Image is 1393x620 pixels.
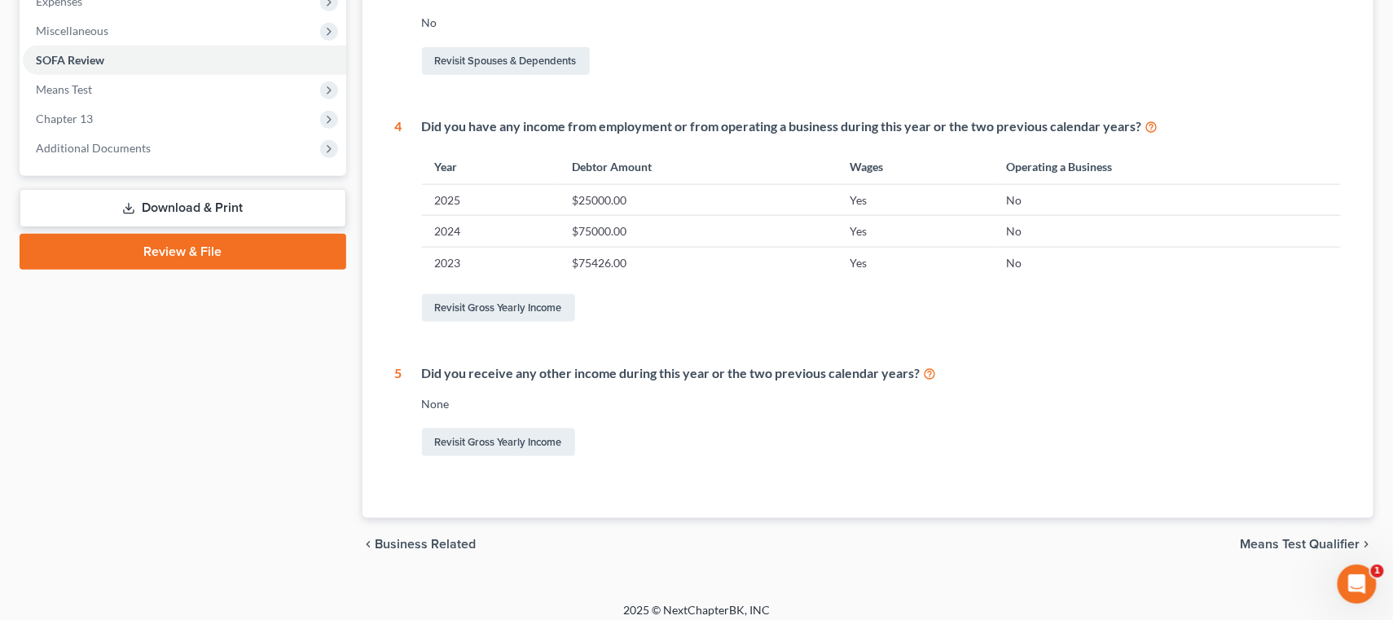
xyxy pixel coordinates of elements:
th: Debtor Amount [559,149,837,184]
div: 4 [395,117,402,325]
span: SOFA Review [36,53,104,67]
button: chevron_left Business Related [363,538,477,551]
a: Review & File [20,234,346,270]
td: Yes [837,185,994,216]
td: 2023 [422,247,559,278]
div: No [422,15,1342,31]
span: Chapter 13 [36,112,93,125]
div: Did you have any income from employment or from operating a business during this year or the two ... [422,117,1342,136]
a: Download & Print [20,189,346,227]
div: 5 [395,364,402,460]
div: None [422,396,1342,412]
span: Additional Documents [36,141,151,155]
th: Year [422,149,559,184]
span: Means Test Qualifier [1241,538,1360,551]
td: $75000.00 [559,216,837,247]
a: Revisit Gross Yearly Income [422,429,575,456]
td: 2024 [422,216,559,247]
span: Means Test [36,82,92,96]
i: chevron_right [1360,538,1373,551]
div: Did you receive any other income during this year or the two previous calendar years? [422,364,1342,383]
td: No [994,247,1341,278]
td: $75426.00 [559,247,837,278]
iframe: Intercom live chat [1338,565,1377,604]
td: No [994,216,1341,247]
button: Means Test Qualifier chevron_right [1241,538,1373,551]
i: chevron_left [363,538,376,551]
td: No [994,185,1341,216]
th: Operating a Business [994,149,1341,184]
a: SOFA Review [23,46,346,75]
td: Yes [837,247,994,278]
th: Wages [837,149,994,184]
td: Yes [837,216,994,247]
span: 1 [1371,565,1384,578]
a: Revisit Gross Yearly Income [422,294,575,322]
span: Miscellaneous [36,24,108,37]
span: Business Related [376,538,477,551]
td: 2025 [422,185,559,216]
td: $25000.00 [559,185,837,216]
a: Revisit Spouses & Dependents [422,47,590,75]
